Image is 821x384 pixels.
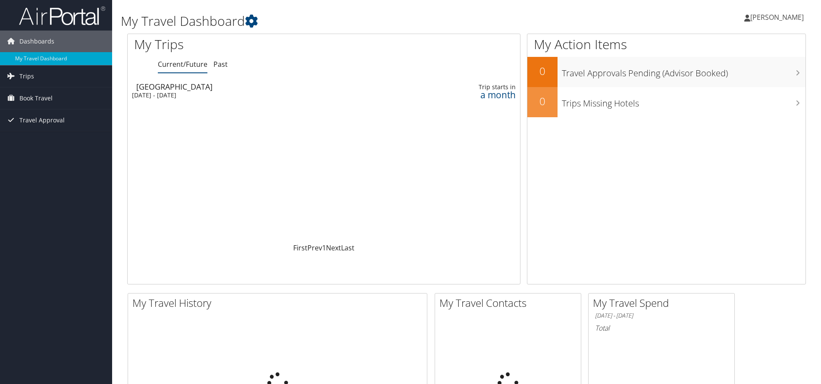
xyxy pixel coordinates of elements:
[439,296,581,310] h2: My Travel Contacts
[213,59,228,69] a: Past
[562,63,805,79] h3: Travel Approvals Pending (Advisor Booked)
[136,83,380,91] div: [GEOGRAPHIC_DATA]
[593,296,734,310] h2: My Travel Spend
[428,83,516,91] div: Trip starts in
[132,91,376,99] div: [DATE] - [DATE]
[19,109,65,131] span: Travel Approval
[132,296,427,310] h2: My Travel History
[19,31,54,52] span: Dashboards
[428,91,516,99] div: a month
[527,57,805,87] a: 0Travel Approvals Pending (Advisor Booked)
[19,66,34,87] span: Trips
[341,243,354,253] a: Last
[293,243,307,253] a: First
[307,243,322,253] a: Prev
[595,312,728,320] h6: [DATE] - [DATE]
[527,35,805,53] h1: My Action Items
[527,64,558,78] h2: 0
[744,4,812,30] a: [PERSON_NAME]
[19,6,105,26] img: airportal-logo.png
[121,12,582,30] h1: My Travel Dashboard
[134,35,350,53] h1: My Trips
[19,87,53,109] span: Book Travel
[527,87,805,117] a: 0Trips Missing Hotels
[326,243,341,253] a: Next
[322,243,326,253] a: 1
[158,59,207,69] a: Current/Future
[527,94,558,109] h2: 0
[562,93,805,109] h3: Trips Missing Hotels
[750,12,804,22] span: [PERSON_NAME]
[595,323,728,333] h6: Total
